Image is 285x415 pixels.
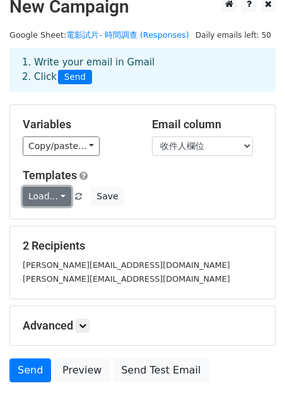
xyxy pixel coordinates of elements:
[9,358,51,382] a: Send
[23,260,230,270] small: [PERSON_NAME][EMAIL_ADDRESS][DOMAIN_NAME]
[23,169,77,182] a: Templates
[152,118,262,131] h5: Email column
[58,70,92,85] span: Send
[23,136,100,156] a: Copy/paste...
[66,30,189,40] a: 電影試片- 時間調查 (Responses)
[23,239,262,253] h5: 2 Recipients
[113,358,209,382] a: Send Test Email
[191,28,276,42] span: Daily emails left: 50
[191,30,276,40] a: Daily emails left: 50
[91,187,124,206] button: Save
[9,30,189,40] small: Google Sheet:
[13,55,272,84] div: 1. Write your email in Gmail 2. Click
[23,319,262,333] h5: Advanced
[23,274,230,284] small: [PERSON_NAME][EMAIL_ADDRESS][DOMAIN_NAME]
[23,118,133,131] h5: Variables
[222,355,285,415] div: 聊天小工具
[222,355,285,415] iframe: Chat Widget
[23,187,71,206] a: Load...
[54,358,110,382] a: Preview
